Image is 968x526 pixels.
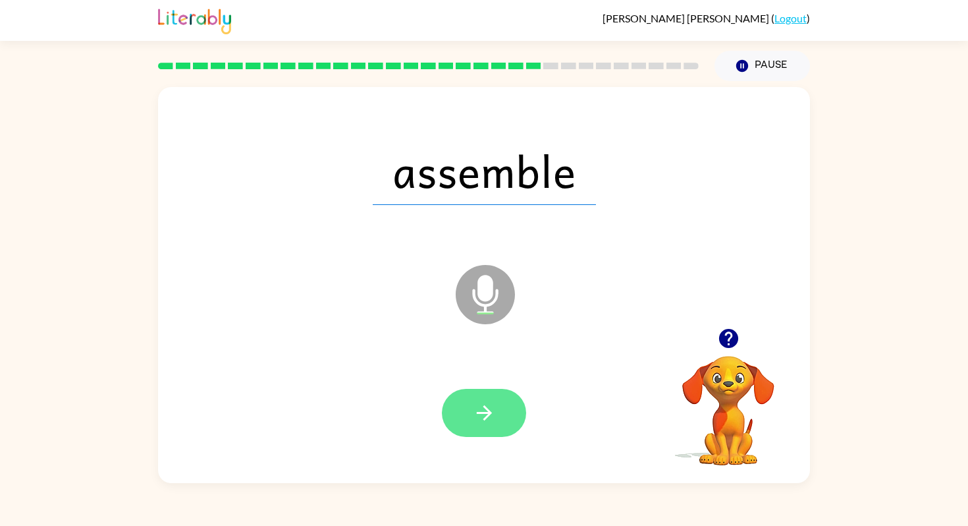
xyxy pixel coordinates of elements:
[774,12,807,24] a: Logout
[158,5,231,34] img: Literably
[603,12,771,24] span: [PERSON_NAME] [PERSON_NAME]
[603,12,810,24] div: ( )
[373,136,596,205] span: assemble
[714,51,810,81] button: Pause
[662,336,794,467] video: Your browser must support playing .mp4 files to use Literably. Please try using another browser.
